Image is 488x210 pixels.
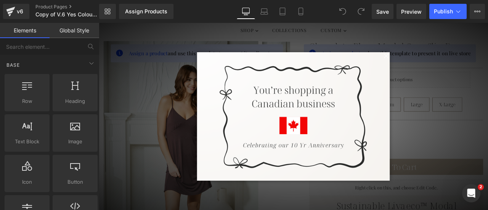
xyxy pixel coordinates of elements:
a: Preview [396,4,426,19]
button: Send [183,163,212,179]
input: Name [17,59,112,73]
a: v6 [3,4,29,19]
span: Icon [7,178,47,186]
input: Business Name [17,70,112,85]
a: New Library [99,4,116,19]
input: E-mail [116,59,212,73]
span: Row [7,97,47,105]
p: Yes, please add me to your mailing list! [26,166,116,172]
input: Wedding Date [17,77,112,91]
a: Product Pages [35,4,112,10]
span: Text Block [7,138,47,146]
a: Zotabox [335,175,345,185]
span: Button [55,178,95,186]
p: Please tell us more about your business and how we can help you. [17,32,212,41]
input: Name [17,52,112,66]
div: v6 [15,6,25,16]
input: Website [116,70,212,85]
label: Attach your inspiration photos [24,148,218,155]
span: Copy of V.6 Yes Colour Swatch_ Modal Loungewear Template (New Tabs) [35,11,97,18]
button: Send [183,165,212,181]
input: E-mail address [116,52,212,66]
textarea: How can we help you? [17,109,212,158]
span: Image [55,138,95,146]
a: Laptop [255,4,273,19]
a: Tablet [273,4,292,19]
span: Publish [434,8,453,14]
span: Send [190,170,204,178]
iframe: Intercom live chat [462,184,480,202]
button: More [470,4,485,19]
p: Custom Dress Inquiry [17,19,212,32]
a: Desktop [237,4,255,19]
button: Publish [429,4,467,19]
span: Preview [401,8,422,16]
button: Redo [353,4,369,19]
div: Assign Products [125,8,167,14]
a: Global Style [50,23,99,38]
span: Save [376,8,389,16]
button: Undo [335,4,350,19]
span: Base [6,61,21,69]
p: Let's start designing your custom dress! [17,36,212,46]
span: Send [190,167,204,175]
p: We'd Love To Hear From You! [17,19,212,28]
span: 2 [478,184,484,190]
textarea: Describe your dream dresses (i.e. silhouette, fabric, colour, prints, etc.). Please attach your i... [17,95,212,145]
input: Subject [17,88,212,103]
span: Heading [55,97,95,105]
a: Mobile [292,4,310,19]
